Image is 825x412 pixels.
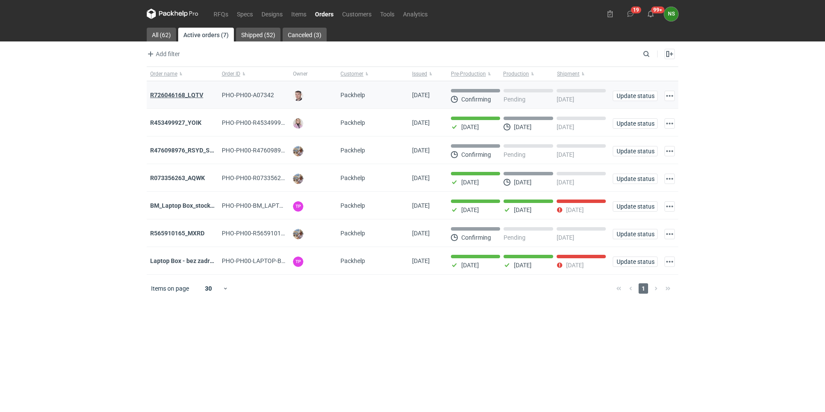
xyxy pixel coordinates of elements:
[613,257,658,267] button: Update status
[664,201,675,212] button: Actions
[150,92,203,98] a: R726046168_LQTV
[340,70,363,77] span: Customer
[222,70,240,77] span: Order ID
[340,119,365,126] span: Packhelp
[340,147,365,154] span: Packhelp
[644,7,658,21] button: 99+
[151,284,189,293] span: Items on page
[501,67,555,81] button: Production
[340,174,365,181] span: Packhelp
[447,67,501,81] button: Pre-Production
[178,28,234,41] a: Active orders (7)
[664,7,678,21] figcaption: NS
[557,151,574,158] p: [DATE]
[566,262,584,269] p: [DATE]
[222,257,363,264] span: PHO-PH00-LAPTOP-BOX---BEZ-ZADRUKU---STOCK-3
[412,174,430,181] span: 25/09/2025
[293,146,303,156] img: Michał Palasek
[209,9,233,19] a: RFQs
[514,206,532,213] p: [DATE]
[557,96,574,103] p: [DATE]
[287,9,311,19] a: Items
[150,174,205,181] a: R073356263_AQWK
[222,92,274,98] span: PHO-PH00-A07342
[257,9,287,19] a: Designs
[311,9,338,19] a: Orders
[461,124,479,130] p: [DATE]
[514,262,532,269] p: [DATE]
[555,67,609,81] button: Shipment
[340,230,365,237] span: Packhelp
[338,9,376,19] a: Customers
[504,151,526,158] p: Pending
[504,234,526,241] p: Pending
[412,230,430,237] span: 11/09/2025
[195,282,223,295] div: 30
[150,119,202,126] a: R453499927_YOIK
[293,201,303,212] figcaption: TP
[399,9,432,19] a: Analytics
[340,92,365,98] span: Packhelp
[222,174,308,181] span: PHO-PH00-R073356263_AQWK
[150,230,205,237] a: R565910165_MXRD
[514,124,532,130] p: [DATE]
[461,234,491,241] p: Confirming
[283,28,327,41] a: Canceled (3)
[613,229,658,239] button: Update status
[340,257,365,264] span: Packhelp
[617,148,654,154] span: Update status
[222,147,323,154] span: PHO-PH00-R476098976_RSYD_SXBU
[340,202,365,209] span: Packhelp
[613,91,658,101] button: Update status
[613,146,658,156] button: Update status
[613,118,658,129] button: Update status
[503,70,529,77] span: Production
[222,230,307,237] span: PHO-PH00-R565910165_MXRD
[613,174,658,184] button: Update status
[412,257,430,264] span: 04/09/2025
[514,179,532,186] p: [DATE]
[664,229,675,239] button: Actions
[557,234,574,241] p: [DATE]
[566,206,584,213] p: [DATE]
[664,146,675,156] button: Actions
[233,9,257,19] a: Specs
[623,7,637,21] button: 19
[293,174,303,184] img: Michał Palasek
[150,70,177,77] span: Order name
[293,70,308,77] span: Owner
[557,70,579,77] span: Shipment
[337,67,409,81] button: Customer
[461,262,479,269] p: [DATE]
[664,91,675,101] button: Actions
[293,118,303,129] img: Klaudia Wiśniewska
[222,119,304,126] span: PHO-PH00-R453499927_YOIK
[147,28,176,41] a: All (62)
[664,7,678,21] div: Natalia Stępak
[617,231,654,237] span: Update status
[150,202,220,209] strong: BM_Laptop Box_stock_06
[461,179,479,186] p: [DATE]
[641,49,669,59] input: Search
[293,229,303,239] img: Michał Palasek
[376,9,399,19] a: Tools
[412,92,430,98] span: 08/10/2025
[613,201,658,212] button: Update status
[412,202,430,209] span: 22/09/2025
[218,67,290,81] button: Order ID
[293,257,303,267] figcaption: TP
[504,96,526,103] p: Pending
[412,70,427,77] span: Issued
[150,147,221,154] a: R476098976_RSYD_SXBU
[147,67,218,81] button: Order name
[461,96,491,103] p: Confirming
[617,259,654,265] span: Update status
[145,49,180,59] button: Add filter
[557,179,574,186] p: [DATE]
[617,203,654,209] span: Update status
